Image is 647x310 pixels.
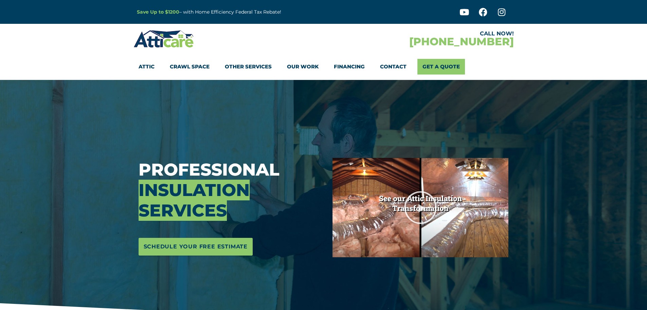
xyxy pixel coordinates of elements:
a: Other Services [225,59,272,75]
a: Crawl Space [170,59,210,75]
a: Get A Quote [417,59,465,75]
span: Schedule Your Free Estimate [144,241,248,252]
div: CALL NOW! [324,31,514,36]
a: Save Up to $1200 [137,9,179,15]
a: Financing [334,59,365,75]
p: – with Home Efficiency Federal Tax Rebate! [137,8,357,16]
a: Contact [380,59,407,75]
div: Play Video [403,191,437,225]
a: Attic [139,59,155,75]
h3: Professional [139,160,323,221]
nav: Menu [139,59,509,75]
a: Our Work [287,59,319,75]
span: Insulation Services [139,180,250,221]
a: Schedule Your Free Estimate [139,238,253,256]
